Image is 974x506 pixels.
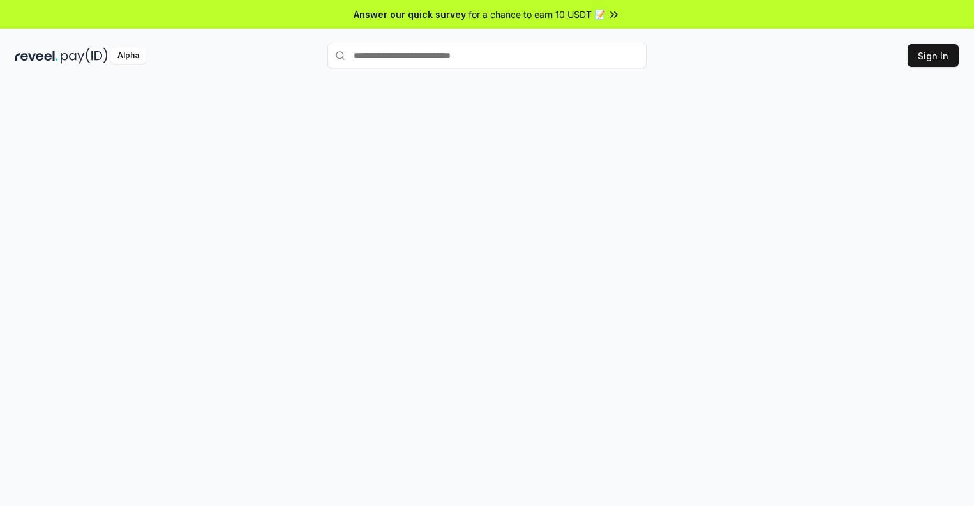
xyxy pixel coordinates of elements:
[468,8,605,21] span: for a chance to earn 10 USDT 📝
[110,48,146,64] div: Alpha
[908,44,959,67] button: Sign In
[15,48,58,64] img: reveel_dark
[354,8,466,21] span: Answer our quick survey
[61,48,108,64] img: pay_id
